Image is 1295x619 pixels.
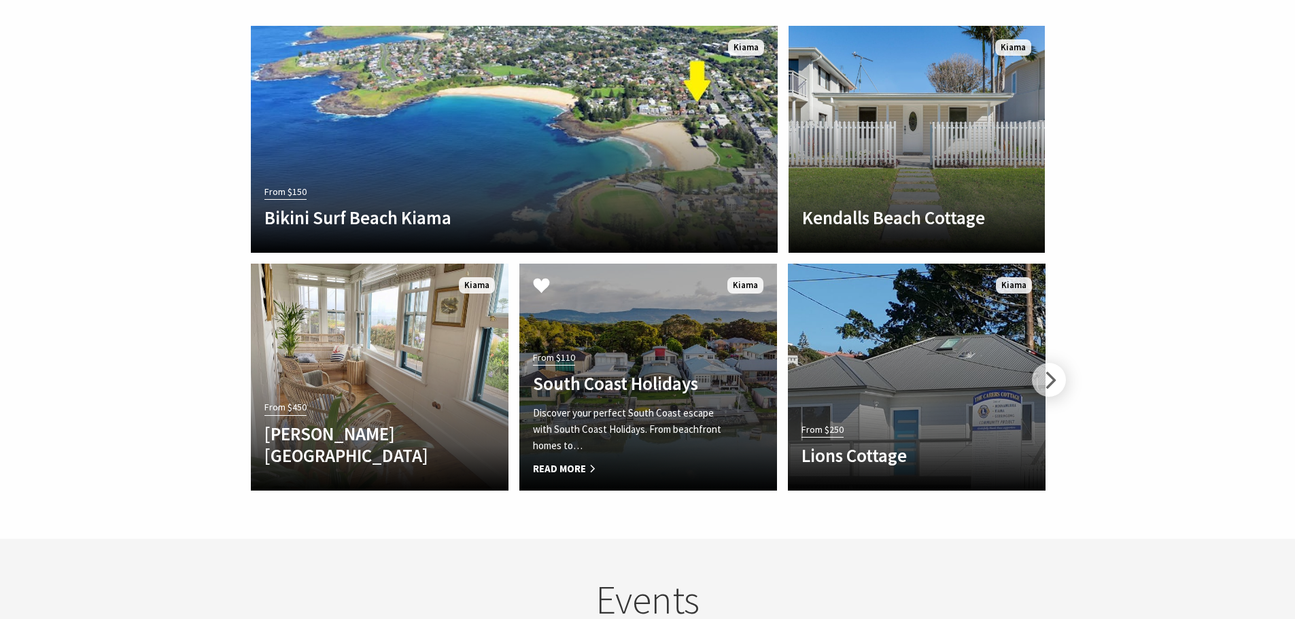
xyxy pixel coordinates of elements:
a: Another Image Used From $110 South Coast Holidays Discover your perfect South Coast escape with S... [519,264,777,491]
span: Kiama [995,39,1031,56]
span: From $150 [264,184,307,200]
span: Kiama [996,277,1032,294]
span: Kiama [459,277,495,294]
h4: Kendalls Beach Cottage [802,207,992,228]
h4: South Coast Holidays [533,372,725,394]
a: From $150 Bikini Surf Beach Kiama Kiama [251,26,778,253]
p: Discover your perfect South Coast escape with South Coast Holidays. From beachfront homes to… [533,405,725,454]
a: Another Image Used Kendalls Beach Cottage Kiama [789,26,1045,253]
span: Read More [533,461,725,477]
h4: Bikini Surf Beach Kiama [264,207,685,228]
span: From $110 [533,350,575,366]
span: From $250 [801,422,844,438]
span: From $450 [264,400,307,415]
h4: [PERSON_NAME][GEOGRAPHIC_DATA] [264,423,456,467]
a: From $450 [PERSON_NAME][GEOGRAPHIC_DATA] Kiama [251,264,508,491]
a: From $250 Lions Cottage Kiama [788,264,1046,491]
span: Kiama [727,277,763,294]
button: Click to Favourite South Coast Holidays [519,264,564,310]
h4: Lions Cottage [801,444,993,466]
span: Kiama [728,39,764,56]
